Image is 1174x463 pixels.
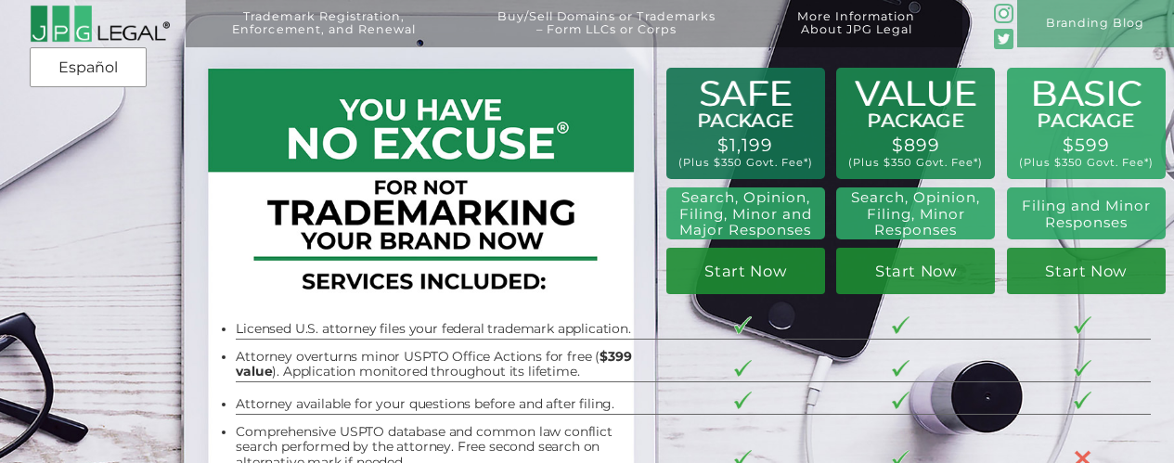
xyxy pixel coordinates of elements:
a: Buy/Sell Domains or Trademarks– Form LLCs or Corps [462,10,750,58]
li: Attorney available for your questions before and after filing. [236,396,631,411]
b: $399 value [236,349,631,379]
img: checkmark-border-3.png [734,392,752,408]
img: checkmark-border-3.png [892,360,910,377]
h2: Search, Opinion, Filing, Minor Responses [845,189,986,238]
li: Attorney overturns minor USPTO Office Actions for free ( ). Application monitored throughout its ... [236,349,631,379]
a: Español [35,51,141,84]
img: checkmark-border-3.png [1074,392,1091,408]
img: checkmark-border-3.png [892,316,910,333]
img: checkmark-border-3.png [1074,316,1091,333]
img: checkmark-border-3.png [892,392,910,408]
a: Trademark Registration,Enforcement, and Renewal [198,10,451,58]
img: checkmark-border-3.png [1074,360,1091,377]
img: Twitter_Social_Icon_Rounded_Square_Color-mid-green3-90.png [994,29,1013,48]
img: checkmark-border-3.png [734,316,752,333]
a: Start Now [666,248,825,294]
img: 2016-logo-black-letters-3-r.png [30,5,171,43]
img: checkmark-border-3.png [734,360,752,377]
a: More InformationAbout JPG Legal [762,10,950,58]
a: Start Now [1007,248,1166,294]
img: glyph-logo_May2016-green3-90.png [994,4,1013,23]
a: Start Now [836,248,995,294]
li: Licensed U.S. attorney files your federal trademark application. [236,321,631,336]
h2: Filing and Minor Responses [1016,198,1156,230]
h2: Search, Opinion, Filing, Minor and Major Responses [674,189,819,238]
